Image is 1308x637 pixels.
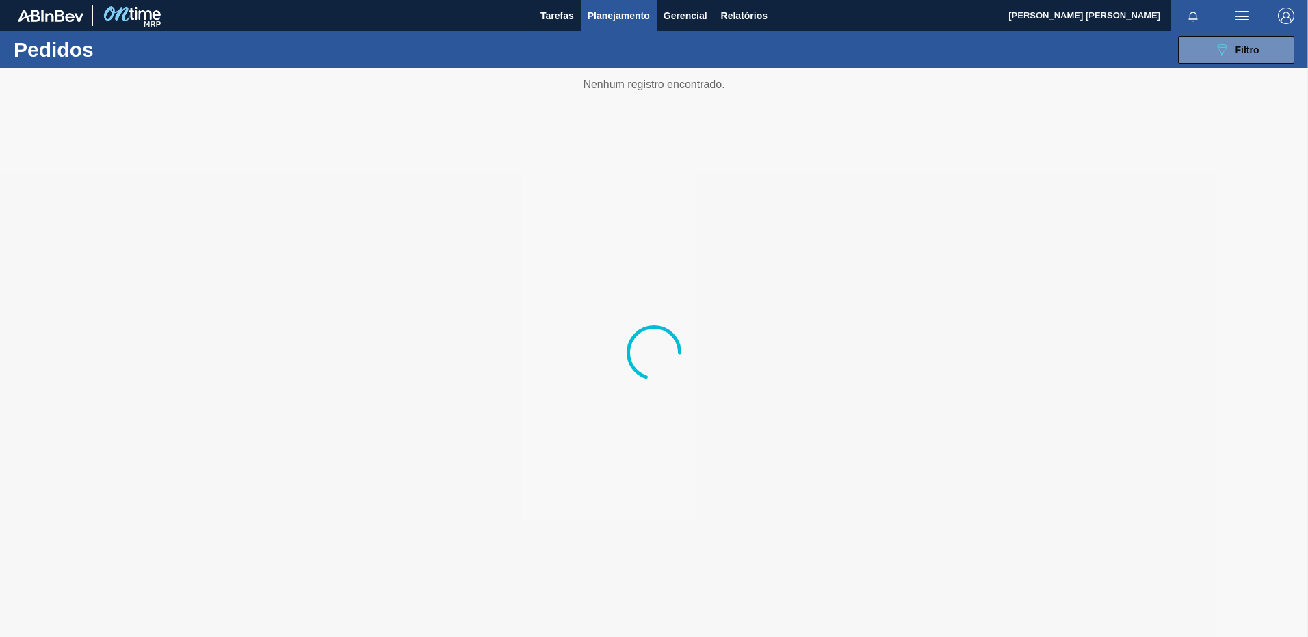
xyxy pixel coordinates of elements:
[540,8,574,24] span: Tarefas
[1235,44,1259,55] span: Filtro
[721,8,768,24] span: Relatórios
[18,10,83,22] img: TNhmsLtSVTkK8tSr43FrP2fwEKptu5GPRR3wAAAABJRU5ErkJggg==
[1234,8,1251,24] img: userActions
[1178,36,1294,64] button: Filtro
[1171,6,1215,25] button: Notificações
[1278,8,1294,24] img: Logout
[664,8,707,24] span: Gerencial
[14,42,218,57] h1: Pedidos
[588,8,650,24] span: Planejamento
